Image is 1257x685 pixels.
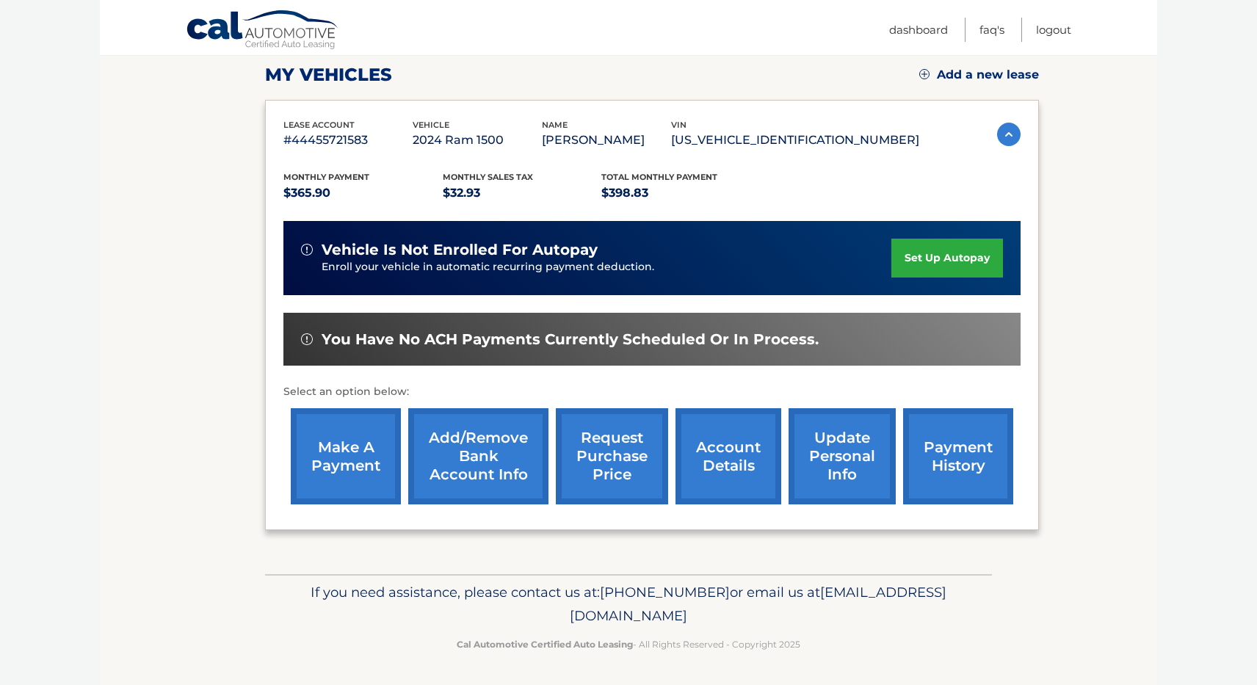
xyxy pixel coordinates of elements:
[275,581,982,628] p: If you need assistance, please contact us at: or email us at
[601,183,761,203] p: $398.83
[675,408,781,504] a: account details
[413,120,449,130] span: vehicle
[443,183,602,203] p: $32.93
[186,10,340,52] a: Cal Automotive
[919,69,930,79] img: add.svg
[283,120,355,130] span: lease account
[556,408,668,504] a: request purchase price
[979,18,1004,42] a: FAQ's
[789,408,896,504] a: update personal info
[671,120,687,130] span: vin
[542,130,671,151] p: [PERSON_NAME]
[301,333,313,345] img: alert-white.svg
[1036,18,1071,42] a: Logout
[457,639,633,650] strong: Cal Automotive Certified Auto Leasing
[291,408,401,504] a: make a payment
[283,383,1021,401] p: Select an option below:
[903,408,1013,504] a: payment history
[275,637,982,652] p: - All Rights Reserved - Copyright 2025
[408,408,548,504] a: Add/Remove bank account info
[889,18,948,42] a: Dashboard
[322,259,891,275] p: Enroll your vehicle in automatic recurring payment deduction.
[322,330,819,349] span: You have no ACH payments currently scheduled or in process.
[301,244,313,255] img: alert-white.svg
[542,120,568,130] span: name
[600,584,730,601] span: [PHONE_NUMBER]
[283,183,443,203] p: $365.90
[413,130,542,151] p: 2024 Ram 1500
[283,130,413,151] p: #44455721583
[601,172,717,182] span: Total Monthly Payment
[443,172,533,182] span: Monthly sales Tax
[265,64,392,86] h2: my vehicles
[283,172,369,182] span: Monthly Payment
[671,130,919,151] p: [US_VEHICLE_IDENTIFICATION_NUMBER]
[891,239,1003,278] a: set up autopay
[919,68,1039,82] a: Add a new lease
[997,123,1021,146] img: accordion-active.svg
[322,241,598,259] span: vehicle is not enrolled for autopay
[570,584,946,624] span: [EMAIL_ADDRESS][DOMAIN_NAME]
